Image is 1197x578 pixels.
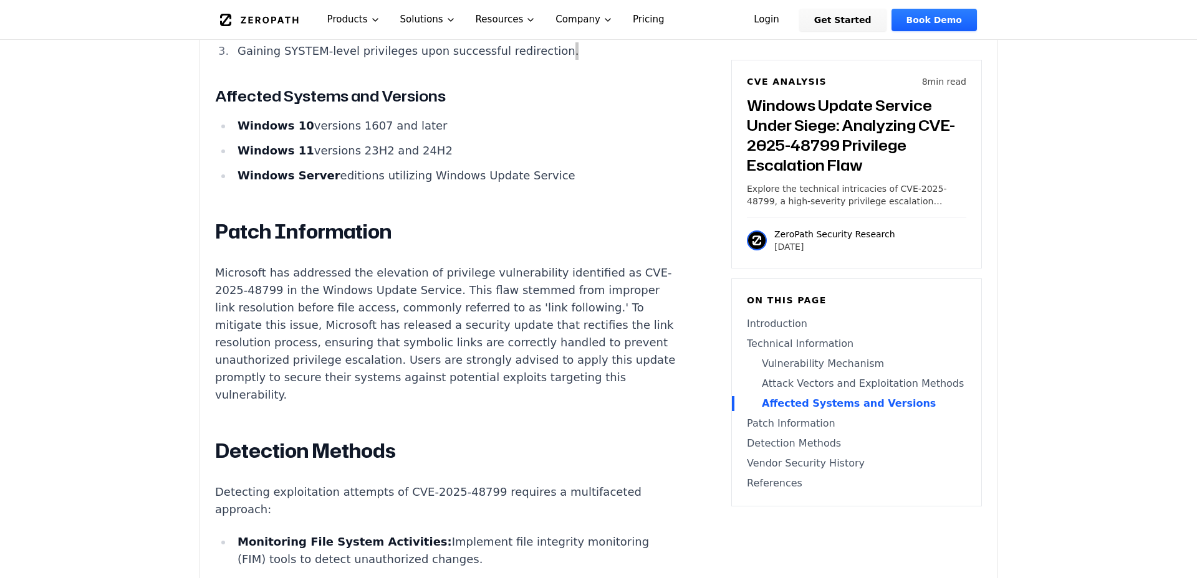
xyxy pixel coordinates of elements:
li: versions 23H2 and 24H2 [233,142,679,159]
a: Introduction [747,316,966,331]
p: Detecting exploitation attempts of CVE-2025-48799 requires a multifaceted approach: [215,483,679,518]
strong: Windows 10 [238,119,314,132]
a: Vulnerability Mechanism [747,356,966,371]
li: Gaining SYSTEM-level privileges upon successful redirection. [233,42,679,60]
h2: Patch Information [215,219,679,244]
a: Vendor Security History [747,456,966,471]
a: Technical Information [747,336,966,351]
h3: Windows Update Service Under Siege: Analyzing CVE-2025-48799 Privilege Escalation Flaw [747,95,966,175]
a: Book Demo [892,9,977,31]
strong: Windows Server [238,169,340,182]
a: Attack Vectors and Exploitation Methods [747,376,966,391]
p: 8 min read [922,75,966,88]
strong: Monitoring File System Activities: [238,535,452,548]
li: versions 1607 and later [233,117,679,135]
a: Patch Information [747,416,966,431]
a: Login [739,9,794,31]
p: [DATE] [774,240,895,253]
a: Get Started [799,9,887,31]
h3: Affected Systems and Versions [215,85,679,107]
p: ZeroPath Security Research [774,228,895,240]
p: Explore the technical intricacies of CVE-2025-48799, a high-severity privilege escalation vulnera... [747,182,966,207]
strong: Windows 11 [238,144,314,157]
li: Implement file integrity monitoring (FIM) tools to detect unauthorized changes. [233,533,679,568]
p: Microsoft has addressed the elevation of privilege vulnerability identified as CVE-2025-48799 in ... [215,264,679,404]
li: editions utilizing Windows Update Service [233,167,679,184]
h6: CVE Analysis [747,75,827,88]
img: ZeroPath Security Research [747,230,767,250]
a: References [747,476,966,491]
h6: On this page [747,294,966,306]
a: Affected Systems and Versions [747,396,966,411]
h2: Detection Methods [215,438,679,463]
a: Detection Methods [747,436,966,451]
